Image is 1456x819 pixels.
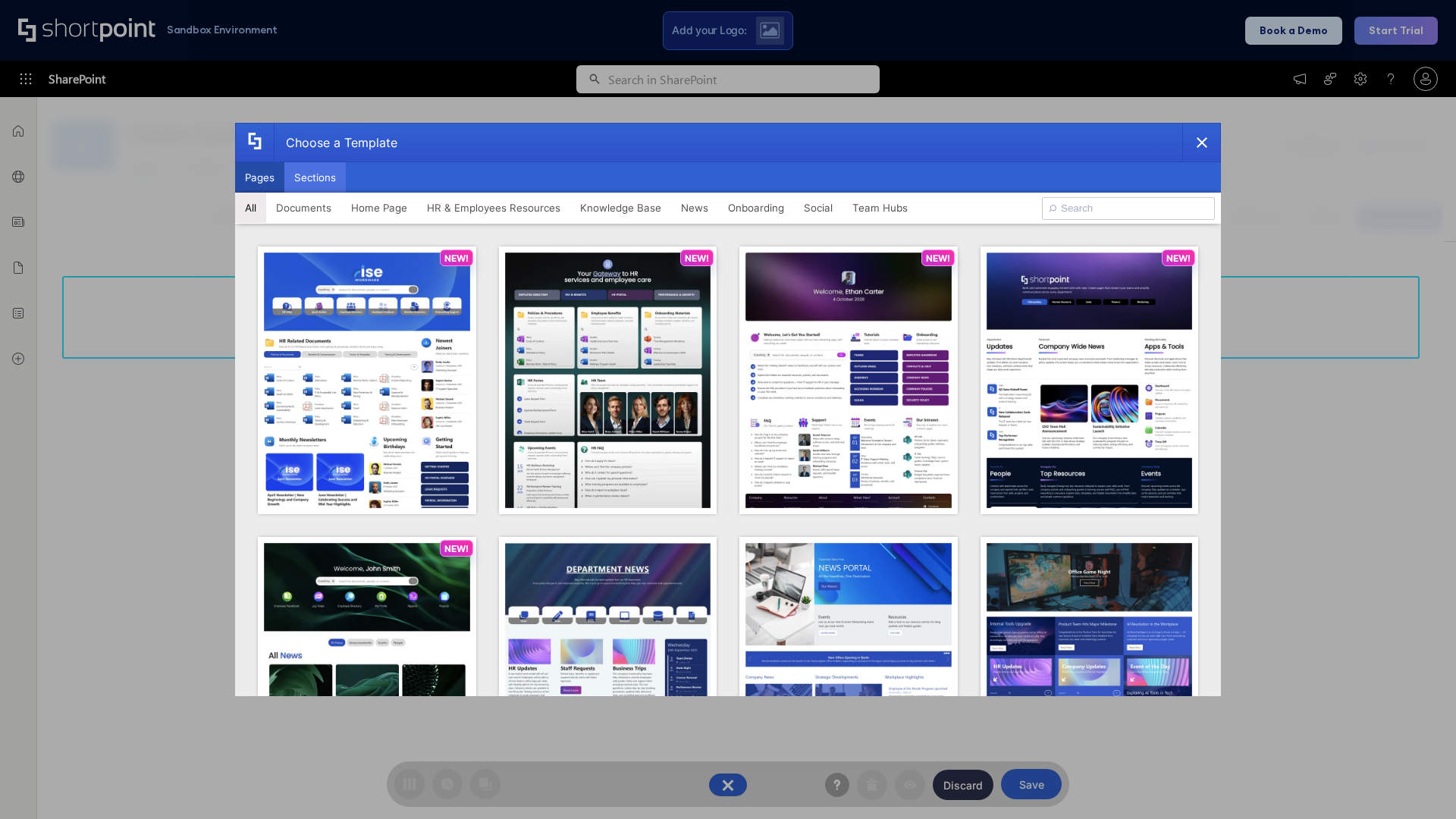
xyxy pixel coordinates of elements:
[671,193,718,223] button: News
[341,193,417,223] button: Home Page
[235,123,1221,696] div: template selector
[1042,197,1215,220] input: Search
[284,162,346,193] button: Sections
[843,193,918,223] button: Team Hubs
[444,253,469,264] p: NEW!
[266,193,341,223] button: Documents
[1380,746,1456,819] iframe: Chat Widget
[926,253,950,264] p: NEW!
[1166,253,1191,264] p: NEW!
[444,543,469,554] p: NEW!
[570,193,671,223] button: Knowledge Base
[417,193,570,223] button: HR & Employees Resources
[235,193,266,223] button: All
[718,193,794,223] button: Onboarding
[274,124,397,162] div: Choose a Template
[794,193,843,223] button: Social
[685,253,709,264] p: NEW!
[235,162,284,193] button: Pages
